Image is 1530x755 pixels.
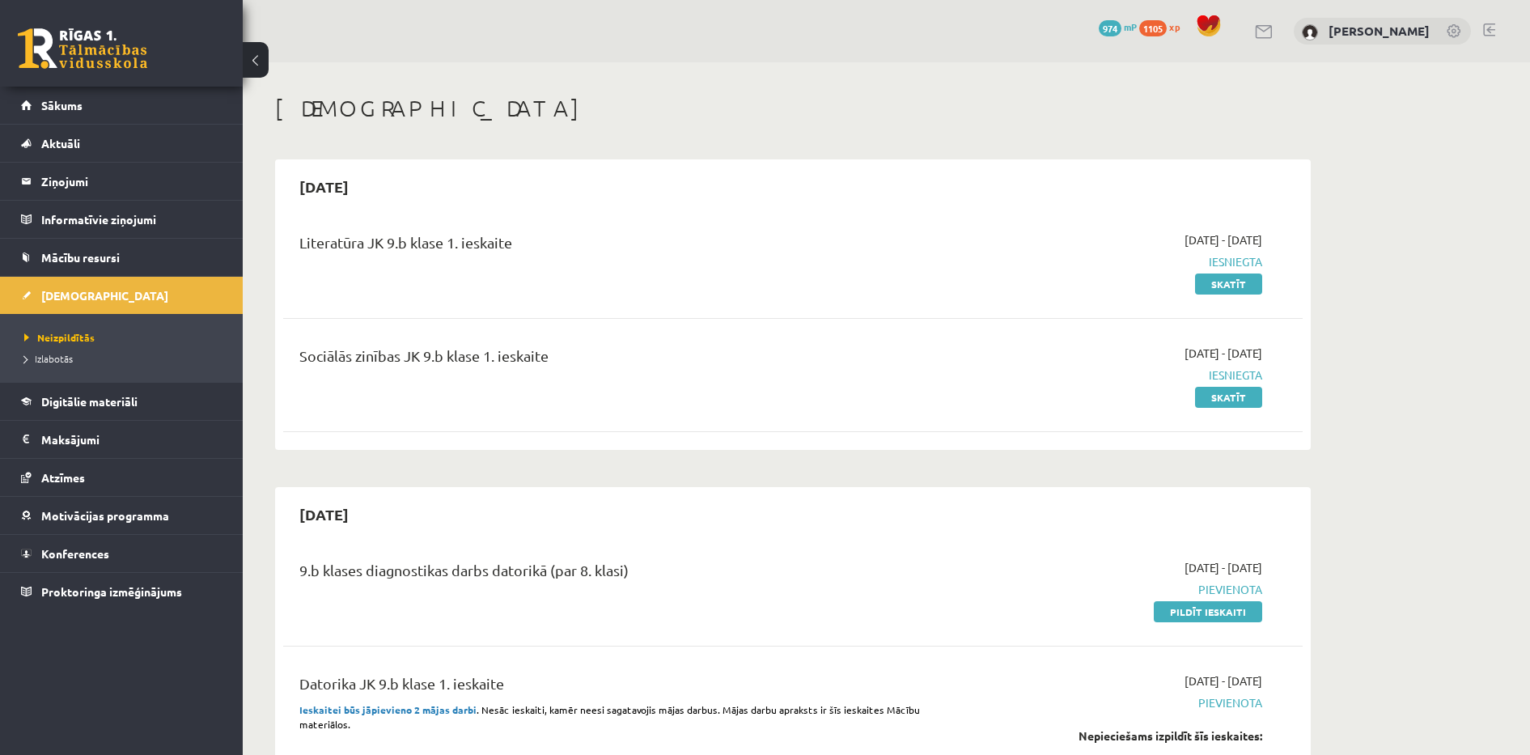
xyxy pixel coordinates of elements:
[1185,559,1262,576] span: [DATE] - [DATE]
[275,95,1311,122] h1: [DEMOGRAPHIC_DATA]
[21,459,223,496] a: Atzīmes
[21,535,223,572] a: Konferences
[1099,20,1121,36] span: 974
[283,168,365,206] h2: [DATE]
[1185,345,1262,362] span: [DATE] - [DATE]
[283,495,365,533] h2: [DATE]
[957,367,1262,384] span: Iesniegta
[1195,274,1262,295] a: Skatīt
[41,394,138,409] span: Digitālie materiāli
[21,573,223,610] a: Proktoringa izmēģinājums
[21,497,223,534] a: Motivācijas programma
[1329,23,1430,39] a: [PERSON_NAME]
[41,163,223,200] legend: Ziņojumi
[299,703,920,731] span: . Nesāc ieskaiti, kamēr neesi sagatavojis mājas darbus. Mājas darbu apraksts ir šīs ieskaites Māc...
[41,98,83,112] span: Sākums
[1099,20,1137,33] a: 974 mP
[41,421,223,458] legend: Maksājumi
[24,330,227,345] a: Neizpildītās
[1185,231,1262,248] span: [DATE] - [DATE]
[18,28,147,69] a: Rīgas 1. Tālmācības vidusskola
[21,277,223,314] a: [DEMOGRAPHIC_DATA]
[957,253,1262,270] span: Iesniegta
[1139,20,1167,36] span: 1105
[957,581,1262,598] span: Pievienota
[41,288,168,303] span: [DEMOGRAPHIC_DATA]
[21,421,223,458] a: Maksājumi
[299,559,933,589] div: 9.b klases diagnostikas darbs datorikā (par 8. klasi)
[957,727,1262,744] div: Nepieciešams izpildīt šīs ieskaites:
[21,87,223,124] a: Sākums
[1139,20,1188,33] a: 1105 xp
[24,331,95,344] span: Neizpildītās
[41,584,182,599] span: Proktoringa izmēģinājums
[21,239,223,276] a: Mācību resursi
[1185,672,1262,689] span: [DATE] - [DATE]
[41,201,223,238] legend: Informatīvie ziņojumi
[41,250,120,265] span: Mācību resursi
[299,345,933,375] div: Sociālās zinības JK 9.b klase 1. ieskaite
[299,703,477,716] strong: Ieskaitei būs jāpievieno 2 mājas darbi
[21,383,223,420] a: Digitālie materiāli
[41,136,80,151] span: Aktuāli
[24,351,227,366] a: Izlabotās
[957,694,1262,711] span: Pievienota
[41,508,169,523] span: Motivācijas programma
[41,546,109,561] span: Konferences
[41,470,85,485] span: Atzīmes
[299,231,933,261] div: Literatūra JK 9.b klase 1. ieskaite
[21,201,223,238] a: Informatīvie ziņojumi
[21,163,223,200] a: Ziņojumi
[1154,601,1262,622] a: Pildīt ieskaiti
[1169,20,1180,33] span: xp
[1195,387,1262,408] a: Skatīt
[1124,20,1137,33] span: mP
[299,672,933,702] div: Datorika JK 9.b klase 1. ieskaite
[1302,24,1318,40] img: Maksims Nevedomijs
[21,125,223,162] a: Aktuāli
[24,352,73,365] span: Izlabotās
